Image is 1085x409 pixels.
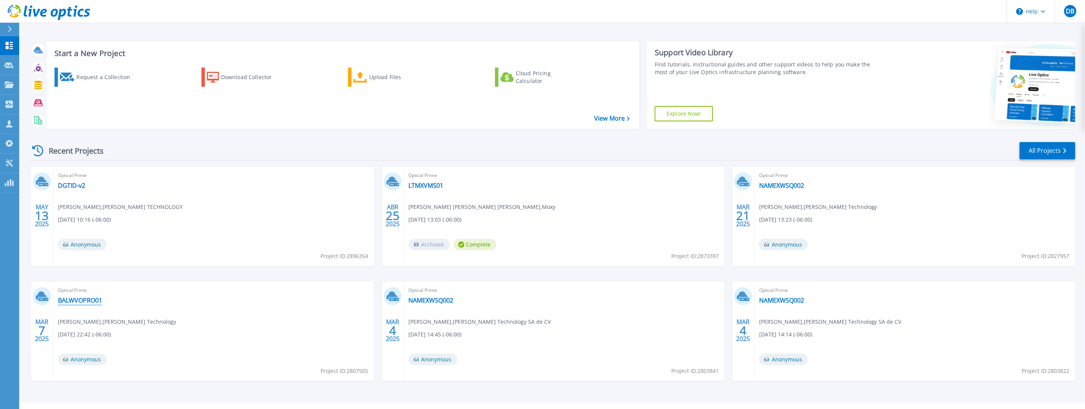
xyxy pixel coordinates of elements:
[655,48,877,58] div: Support Video Library
[759,182,804,189] a: NAMEXWSQ002
[737,212,750,219] span: 21
[671,252,719,260] span: Project ID: 2873397
[759,171,1071,180] span: Optical Prime
[495,68,581,87] a: Cloud Pricing Calculator
[655,106,713,121] a: Explore Now!
[389,327,396,334] span: 4
[58,318,176,326] span: [PERSON_NAME] , [PERSON_NAME] Technology
[740,327,747,334] span: 4
[736,316,751,344] div: MAR 2025
[736,202,751,230] div: MAR 2025
[386,212,400,219] span: 25
[454,239,497,250] span: Complete
[759,203,877,211] span: [PERSON_NAME] , [PERSON_NAME] Technology
[409,330,462,339] span: [DATE] 14:45 (-06:00)
[385,316,400,344] div: MAR 2025
[516,70,577,85] div: Cloud Pricing Calculator
[1022,367,1070,375] span: Project ID: 2803822
[409,296,454,304] a: NAMEXWSQ002
[759,286,1071,295] span: Optical Prime
[54,68,140,87] a: Request a Collection
[409,182,444,189] a: LTMXVMS01
[759,354,808,365] span: Anonymous
[58,286,370,295] span: Optical Prime
[759,330,812,339] span: [DATE] 14:14 (-06:00)
[759,239,808,250] span: Anonymous
[201,68,287,87] a: Download Collector
[594,115,630,122] a: View More
[409,171,720,180] span: Optical Prime
[759,296,804,304] a: NAMEXWSQ002
[58,182,85,189] a: DGTID-v2
[409,286,720,295] span: Optical Prime
[58,296,102,304] a: BALWVOPRO01
[759,215,812,224] span: [DATE] 13:23 (-06:00)
[321,252,368,260] span: Project ID: 2896354
[1066,8,1074,14] span: DB
[348,68,434,87] a: Upload Files
[385,202,400,230] div: ABR 2025
[30,141,114,160] div: Recent Projects
[1020,142,1075,159] a: All Projects
[76,70,138,85] div: Request a Collection
[759,318,902,326] span: [PERSON_NAME] , [PERSON_NAME] Technology SA de CV
[409,203,556,211] span: [PERSON_NAME] [PERSON_NAME] [PERSON_NAME] , Moxy
[369,70,431,85] div: Upload Files
[671,367,719,375] span: Project ID: 2803841
[54,49,630,58] h3: Start a New Project
[655,61,877,76] div: Find tutorials, instructional guides and other support videos to help you make the most of your L...
[58,215,111,224] span: [DATE] 10:16 (-06:00)
[409,354,457,365] span: Anonymous
[38,327,45,334] span: 7
[58,330,111,339] span: [DATE] 22:42 (-06:00)
[58,203,183,211] span: [PERSON_NAME] , [PERSON_NAME] TECHNOLOGY
[35,202,49,230] div: MAY 2025
[409,318,551,326] span: [PERSON_NAME] , [PERSON_NAME] Technology SA de CV
[58,354,107,365] span: Anonymous
[1022,252,1070,260] span: Project ID: 2827957
[409,239,450,250] span: Archived
[58,239,107,250] span: Anonymous
[321,367,368,375] span: Project ID: 2807505
[409,215,462,224] span: [DATE] 13:03 (-06:00)
[58,171,370,180] span: Optical Prime
[35,316,49,344] div: MAR 2025
[221,70,282,85] div: Download Collector
[35,212,49,219] span: 13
